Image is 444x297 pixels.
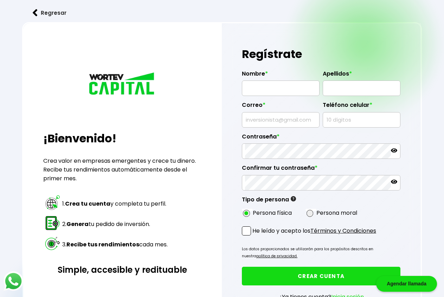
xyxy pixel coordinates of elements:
[242,164,400,175] label: Confirmar tu contraseña
[44,215,61,231] img: paso 2
[43,130,202,147] h2: ¡Bienvenido!
[376,276,437,292] div: Agendar llamada
[323,70,400,81] label: Apellidos
[245,112,316,127] input: inversionista@gmail.com
[62,214,168,234] td: 2. tu pedido de inversión.
[65,200,110,208] strong: Crea tu cuenta
[323,102,400,112] label: Teléfono celular
[242,196,296,207] label: Tipo de persona
[44,194,61,211] img: paso 1
[87,71,157,97] img: logo_wortev_capital
[291,196,296,201] img: gfR76cHglkPwleuBLjWdxeZVvX9Wp6JBDmjRYY8JYDQn16A2ICN00zLTgIroGa6qie5tIuWH7V3AapTKqzv+oMZsGfMUqL5JM...
[242,133,400,144] label: Contraseña
[253,208,292,217] label: Persona física
[33,9,38,17] img: flecha izquierda
[66,220,89,228] strong: Genera
[310,227,376,235] a: Términos y Condiciones
[43,156,202,183] p: Crea valor en empresas emergentes y crece tu dinero. Recibe tus rendimientos automáticamente desd...
[242,102,320,112] label: Correo
[242,246,400,260] p: Los datos proporcionados se utilizarán para los propósitos descritos en nuestra
[62,235,168,254] td: 3. cada mes.
[252,226,376,235] p: He leído y acepto los
[44,235,61,252] img: paso 3
[62,194,168,214] td: 1. y completa tu perfil.
[242,267,400,285] button: CREAR CUENTA
[4,271,23,291] img: logos_whatsapp-icon.242b2217.svg
[22,4,422,22] a: flecha izquierdaRegresar
[316,208,357,217] label: Persona moral
[43,264,202,276] h3: Simple, accesible y redituable
[326,112,397,127] input: 10 dígitos
[22,4,77,22] button: Regresar
[242,70,320,81] label: Nombre
[242,44,400,65] h1: Regístrate
[66,240,139,248] strong: Recibe tus rendimientos
[256,253,297,259] a: política de privacidad.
